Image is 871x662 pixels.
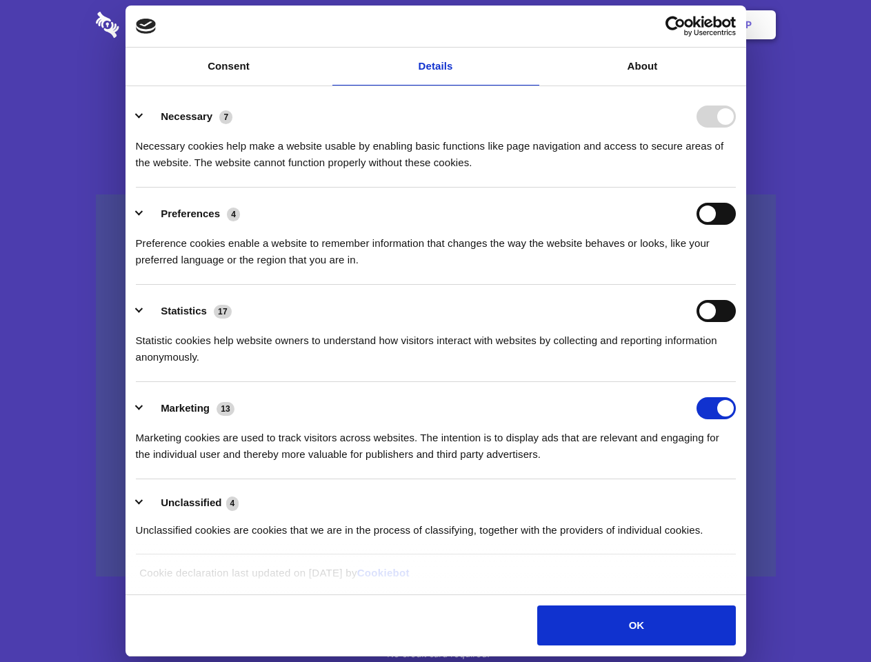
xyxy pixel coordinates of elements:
span: 4 [226,496,239,510]
span: 17 [214,305,232,319]
div: Marketing cookies are used to track visitors across websites. The intention is to display ads tha... [136,419,736,463]
button: Marketing (13) [136,397,243,419]
label: Preferences [161,208,220,219]
a: Wistia video thumbnail [96,194,776,577]
img: logo-wordmark-white-trans-d4663122ce5f474addd5e946df7df03e33cb6a1c49d2221995e7729f52c070b2.svg [96,12,214,38]
a: Login [625,3,685,46]
div: Statistic cookies help website owners to understand how visitors interact with websites by collec... [136,322,736,365]
div: Unclassified cookies are cookies that we are in the process of classifying, together with the pro... [136,512,736,539]
iframe: Drift Widget Chat Controller [802,593,854,645]
h1: Eliminate Slack Data Loss. [96,62,776,112]
label: Statistics [161,305,207,317]
button: Unclassified (4) [136,494,248,512]
a: Consent [126,48,332,86]
button: OK [537,605,735,645]
a: Usercentrics Cookiebot - opens in a new window [615,16,736,37]
button: Necessary (7) [136,106,241,128]
a: About [539,48,746,86]
div: Cookie declaration last updated on [DATE] by [129,565,742,592]
span: 7 [219,110,232,124]
a: Pricing [405,3,465,46]
button: Statistics (17) [136,300,241,322]
div: Necessary cookies help make a website usable by enabling basic functions like page navigation and... [136,128,736,171]
div: Preference cookies enable a website to remember information that changes the way the website beha... [136,225,736,268]
img: logo [136,19,157,34]
label: Marketing [161,402,210,414]
h4: Auto-redaction of sensitive data, encrypted data sharing and self-destructing private chats. Shar... [96,126,776,171]
span: 4 [227,208,240,221]
button: Preferences (4) [136,203,249,225]
a: Details [332,48,539,86]
a: Contact [559,3,623,46]
label: Necessary [161,110,212,122]
a: Cookiebot [357,567,410,579]
span: 13 [217,402,234,416]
